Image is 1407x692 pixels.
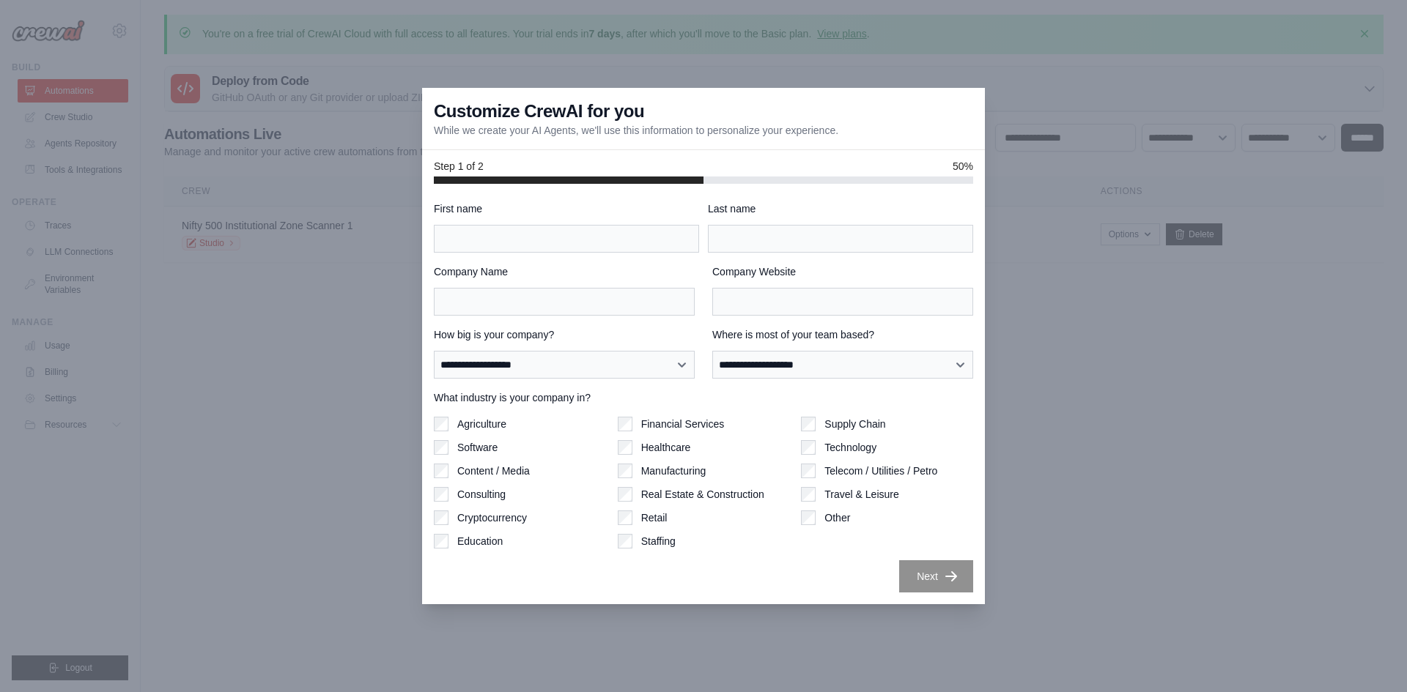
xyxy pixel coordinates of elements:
[457,487,506,502] label: Consulting
[708,201,973,216] label: Last name
[641,440,691,455] label: Healthcare
[641,534,676,548] label: Staffing
[434,390,973,405] label: What industry is your company in?
[457,417,506,431] label: Agriculture
[457,440,498,455] label: Software
[712,327,973,342] label: Where is most of your team based?
[457,534,503,548] label: Education
[641,417,725,431] label: Financial Services
[953,159,973,174] span: 50%
[824,487,898,502] label: Travel & Leisure
[641,510,668,525] label: Retail
[434,159,484,174] span: Step 1 of 2
[824,510,850,525] label: Other
[434,327,695,342] label: How big is your company?
[434,264,695,279] label: Company Name
[457,510,527,525] label: Cryptocurrency
[434,100,644,123] h3: Customize CrewAI for you
[824,417,885,431] label: Supply Chain
[434,201,699,216] label: First name
[641,487,764,502] label: Real Estate & Construction
[824,440,876,455] label: Technology
[641,464,706,478] label: Manufacturing
[899,560,973,592] button: Next
[434,123,838,138] p: While we create your AI Agents, we'll use this information to personalize your experience.
[712,264,973,279] label: Company Website
[824,464,937,478] label: Telecom / Utilities / Petro
[457,464,530,478] label: Content / Media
